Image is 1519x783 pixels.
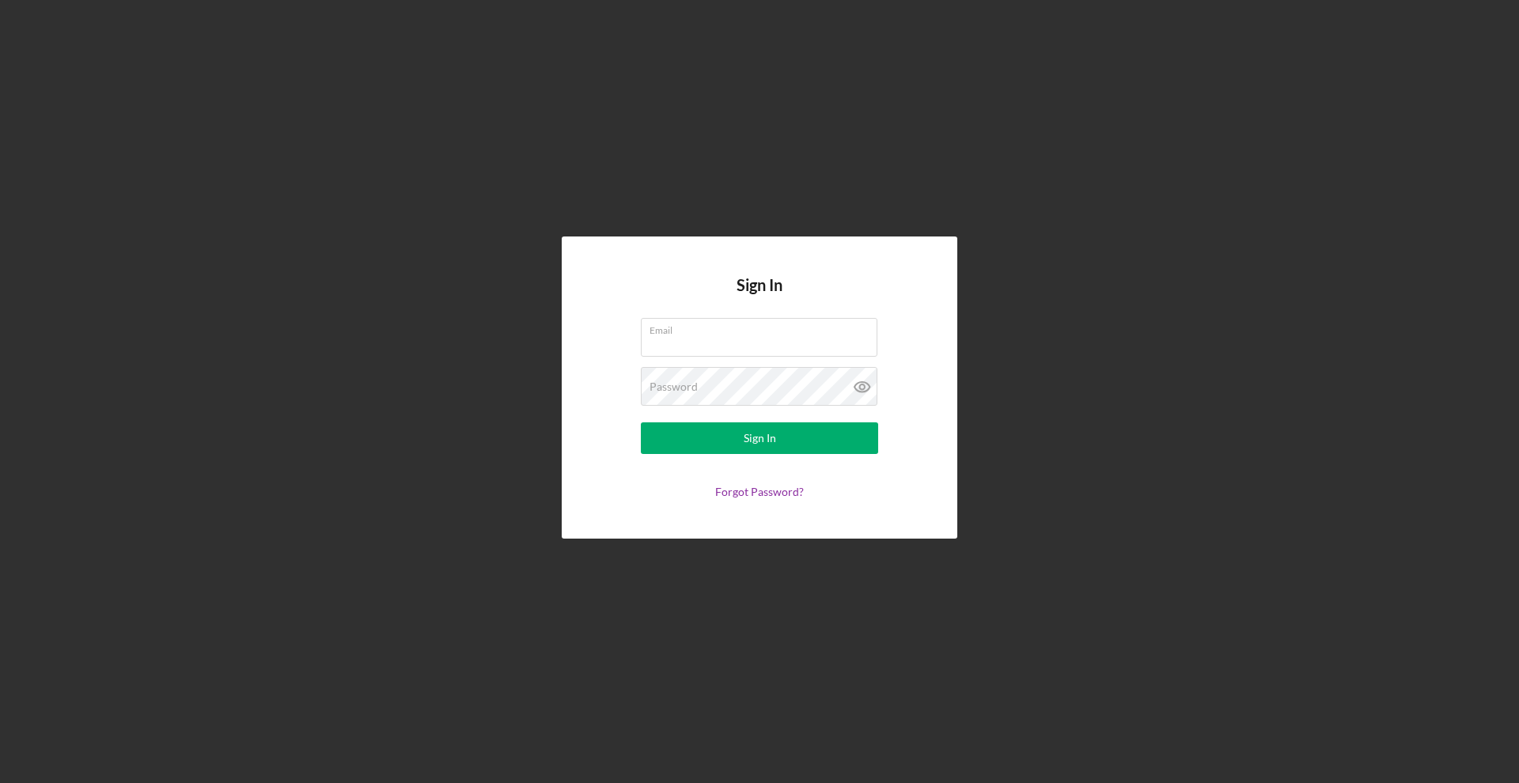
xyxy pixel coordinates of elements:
[641,422,878,454] button: Sign In
[650,380,698,393] label: Password
[744,422,776,454] div: Sign In
[715,485,804,498] a: Forgot Password?
[650,319,877,336] label: Email
[737,276,782,318] h4: Sign In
